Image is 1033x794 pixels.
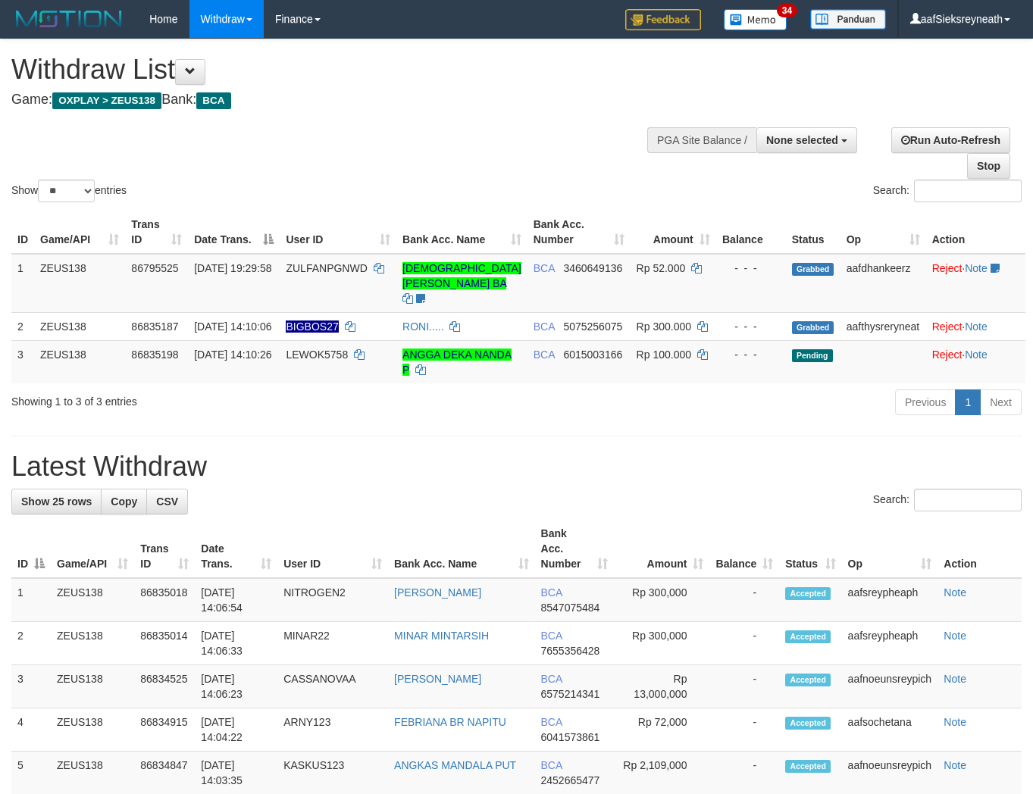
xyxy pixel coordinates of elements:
[196,92,230,109] span: BCA
[541,716,562,728] span: BCA
[277,708,388,752] td: ARNY123
[716,211,786,254] th: Balance
[134,708,195,752] td: 86834915
[286,320,338,333] span: Nama rekening ada tanda titik/strip, harap diedit
[932,349,963,361] a: Reject
[926,211,1025,254] th: Action
[810,9,886,30] img: panduan.png
[967,153,1010,179] a: Stop
[541,731,600,743] span: Copy 6041573861 to clipboard
[134,665,195,708] td: 86834525
[842,520,938,578] th: Op: activate to sort column ascending
[34,254,125,313] td: ZEUS138
[11,8,127,30] img: MOTION_logo.png
[722,261,780,276] div: - - -
[614,578,709,622] td: Rp 300,000
[965,320,988,333] a: Note
[131,320,178,333] span: 86835187
[722,319,780,334] div: - - -
[534,320,555,333] span: BCA
[134,520,195,578] th: Trans ID: activate to sort column ascending
[944,716,966,728] a: Note
[11,180,127,202] label: Show entries
[194,262,271,274] span: [DATE] 19:29:58
[11,312,34,340] td: 2
[914,180,1022,202] input: Search:
[944,586,966,599] a: Note
[195,665,277,708] td: [DATE] 14:06:23
[541,586,562,599] span: BCA
[195,622,277,665] td: [DATE] 14:06:33
[394,759,516,771] a: ANGKAS MANDALA PUT
[895,389,956,415] a: Previous
[34,211,125,254] th: Game/API: activate to sort column ascending
[396,211,527,254] th: Bank Acc. Name: activate to sort column ascending
[786,211,840,254] th: Status
[840,254,926,313] td: aafdhankeerz
[541,630,562,642] span: BCA
[722,347,780,362] div: - - -
[873,180,1022,202] label: Search:
[709,520,779,578] th: Balance: activate to sort column ascending
[195,578,277,622] td: [DATE] 14:06:54
[926,254,1025,313] td: ·
[277,665,388,708] td: CASSANOVAA
[146,489,188,514] a: CSV
[51,665,134,708] td: ZEUS138
[914,489,1022,511] input: Search:
[280,211,396,254] th: User ID: activate to sort column ascending
[938,520,1022,578] th: Action
[125,211,188,254] th: Trans ID: activate to sort column ascending
[932,262,963,274] a: Reject
[402,320,443,333] a: RONI.....
[11,92,674,108] h4: Game: Bank:
[932,320,963,333] a: Reject
[785,674,831,686] span: Accepted
[842,708,938,752] td: aafsochetana
[926,312,1025,340] td: ·
[625,9,701,30] img: Feedback.jpg
[563,320,622,333] span: Copy 5075256075 to clipboard
[388,520,534,578] th: Bank Acc. Name: activate to sort column ascending
[842,578,938,622] td: aafsreypheaph
[614,665,709,708] td: Rp 13,000,000
[34,312,125,340] td: ZEUS138
[11,388,419,409] div: Showing 1 to 3 of 3 entries
[277,622,388,665] td: MINAR22
[709,708,779,752] td: -
[11,708,51,752] td: 4
[842,665,938,708] td: aafnoeunsreypich
[394,630,489,642] a: MINAR MINTARSIH
[394,673,481,685] a: [PERSON_NAME]
[194,320,271,333] span: [DATE] 14:10:06
[785,760,831,773] span: Accepted
[842,622,938,665] td: aafsreypheaph
[614,520,709,578] th: Amount: activate to sort column ascending
[709,578,779,622] td: -
[394,586,481,599] a: [PERSON_NAME]
[51,578,134,622] td: ZEUS138
[51,622,134,665] td: ZEUS138
[34,340,125,383] td: ZEUS138
[792,321,834,334] span: Grabbed
[195,520,277,578] th: Date Trans.: activate to sort column ascending
[647,127,756,153] div: PGA Site Balance /
[134,622,195,665] td: 86835014
[131,262,178,274] span: 86795525
[541,602,600,614] span: Copy 8547075484 to clipboard
[402,349,512,376] a: ANGGA DEKA NANDA P
[38,180,95,202] select: Showentries
[11,665,51,708] td: 3
[277,520,388,578] th: User ID: activate to sort column ascending
[11,55,674,85] h1: Withdraw List
[785,630,831,643] span: Accepted
[52,92,161,109] span: OXPLAY > ZEUS138
[11,340,34,383] td: 3
[840,312,926,340] td: aafthysreryneat
[614,708,709,752] td: Rp 72,000
[785,587,831,600] span: Accepted
[11,520,51,578] th: ID: activate to sort column descending
[891,127,1010,153] a: Run Auto-Refresh
[724,9,787,30] img: Button%20Memo.svg
[11,452,1022,482] h1: Latest Withdraw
